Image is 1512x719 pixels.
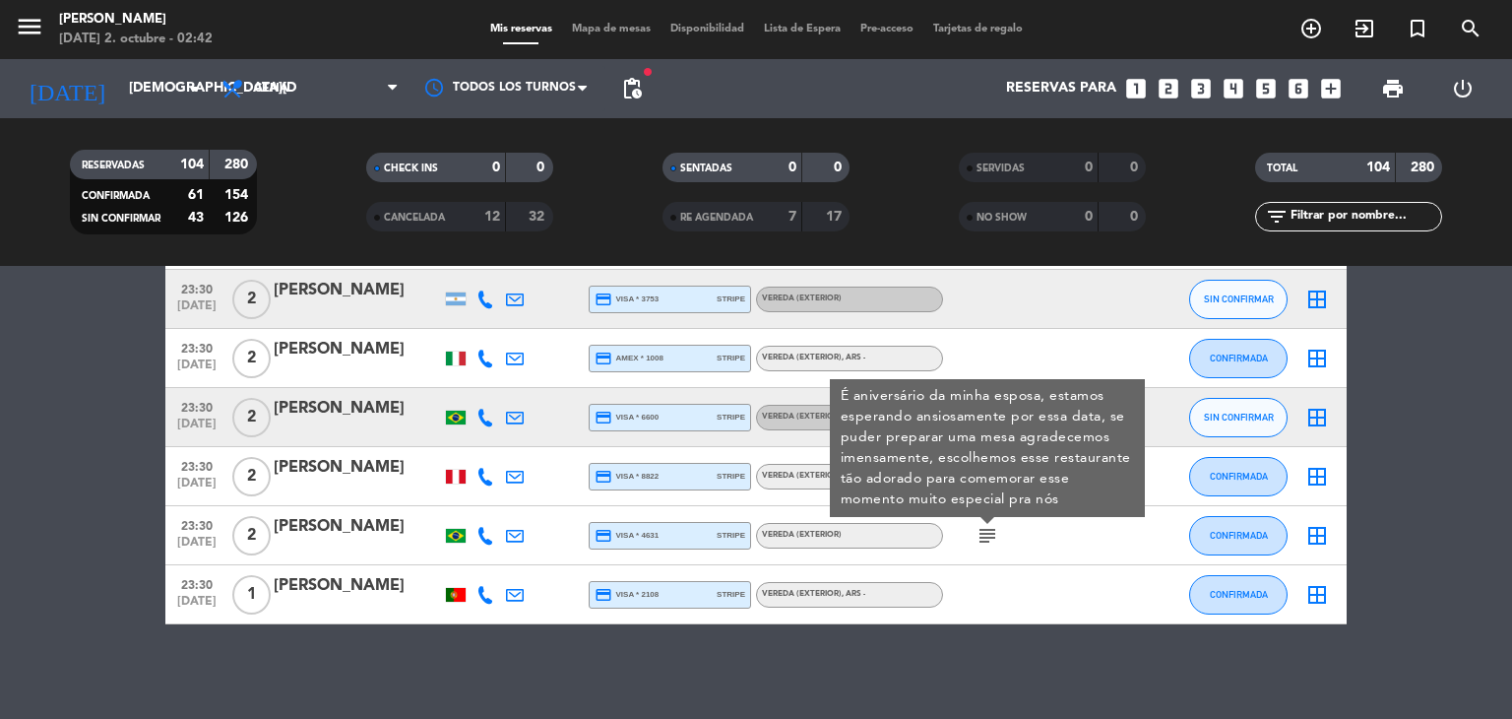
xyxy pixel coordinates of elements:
[1451,77,1475,100] i: power_settings_new
[172,477,221,499] span: [DATE]
[1156,76,1181,101] i: looks_two
[841,386,1135,510] div: É aniversário da minha esposa, estamos esperando ansiosamente por essa data, se puder preparar um...
[1305,288,1329,311] i: border_all
[976,213,1027,223] span: NO SHOW
[1366,161,1390,174] strong: 104
[172,536,221,558] span: [DATE]
[762,472,842,480] span: Vereda (EXTERIOR)
[188,188,204,202] strong: 61
[661,24,754,34] span: Disponibilidad
[717,411,745,424] span: stripe
[1189,398,1288,437] button: SIN CONFIRMAR
[1459,17,1482,40] i: search
[172,336,221,359] span: 23:30
[642,66,654,78] span: fiber_manual_record
[834,161,846,174] strong: 0
[595,291,659,308] span: visa * 3753
[274,514,441,540] div: [PERSON_NAME]
[1189,339,1288,378] button: CONFIRMADA
[762,294,842,302] span: Vereda (EXTERIOR)
[183,77,207,100] i: arrow_drop_down
[180,158,204,171] strong: 104
[762,354,865,361] span: Vereda (EXTERIOR)
[232,575,271,615] span: 1
[1289,206,1441,228] input: Filtrar por nombre...
[595,586,612,604] i: credit_card
[1353,17,1376,40] i: exit_to_app
[1130,210,1142,224] strong: 0
[232,457,271,496] span: 2
[1130,161,1142,174] strong: 0
[480,24,562,34] span: Mis reservas
[232,280,271,319] span: 2
[788,210,796,224] strong: 7
[754,24,850,34] span: Lista de Espera
[1210,589,1268,600] span: CONFIRMADA
[595,350,663,367] span: amex * 1008
[172,395,221,418] span: 23:30
[1299,17,1323,40] i: add_circle_outline
[484,210,500,224] strong: 12
[232,398,271,437] span: 2
[172,513,221,536] span: 23:30
[1189,280,1288,319] button: SIN CONFIRMAR
[82,161,145,170] span: RESERVADAS
[172,572,221,595] span: 23:30
[595,291,612,308] i: credit_card
[1210,353,1268,363] span: CONFIRMADA
[492,161,500,174] strong: 0
[1305,583,1329,607] i: border_all
[1305,524,1329,548] i: border_all
[1286,76,1311,101] i: looks_6
[15,67,119,110] i: [DATE]
[224,188,252,202] strong: 154
[224,211,252,225] strong: 126
[762,531,842,539] span: Vereda (EXTERIOR)
[529,210,548,224] strong: 32
[850,24,923,34] span: Pre-acceso
[1085,161,1093,174] strong: 0
[680,163,732,173] span: SENTADAS
[1085,210,1093,224] strong: 0
[1318,76,1344,101] i: add_box
[717,529,745,542] span: stripe
[59,10,213,30] div: [PERSON_NAME]
[842,590,865,598] span: , ARS -
[562,24,661,34] span: Mapa de mesas
[1267,163,1297,173] span: TOTAL
[1123,76,1149,101] i: looks_one
[1406,17,1429,40] i: turned_in_not
[232,339,271,378] span: 2
[595,468,612,486] i: credit_card
[172,418,221,440] span: [DATE]
[82,214,160,224] span: SIN CONFIRMAR
[82,191,150,201] span: CONFIRMADA
[1189,516,1288,556] button: CONFIRMADA
[976,524,999,548] i: subject
[188,211,204,225] strong: 43
[384,163,438,173] span: CHECK INS
[232,516,271,556] span: 2
[762,413,842,421] span: Vereda (EXTERIOR)
[536,161,548,174] strong: 0
[1411,161,1438,174] strong: 280
[15,12,44,48] button: menu
[842,354,865,361] span: , ARS -
[274,278,441,303] div: [PERSON_NAME]
[595,468,659,486] span: visa * 8822
[595,586,659,604] span: visa * 2108
[717,470,745,483] span: stripe
[59,30,213,49] div: [DATE] 2. octubre - 02:42
[1204,412,1274,423] span: SIN CONFIRMAR
[595,527,612,545] i: credit_card
[595,409,612,426] i: credit_card
[1189,575,1288,615] button: CONFIRMADA
[1210,530,1268,541] span: CONFIRMADA
[788,161,796,174] strong: 0
[384,213,445,223] span: CANCELADA
[1427,59,1497,118] div: LOG OUT
[826,210,846,224] strong: 17
[254,82,288,96] span: Cena
[172,359,221,381] span: [DATE]
[172,277,221,299] span: 23:30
